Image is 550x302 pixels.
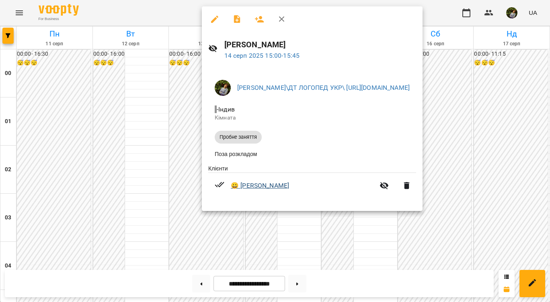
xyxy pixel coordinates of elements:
[215,114,410,122] p: Кімната
[224,39,417,51] h6: [PERSON_NAME]
[215,180,224,189] svg: Візит сплачено
[215,105,236,113] span: - Індив
[208,147,416,161] li: Поза розкладом
[215,80,231,96] img: b75e9dd987c236d6cf194ef640b45b7d.jpg
[231,181,289,191] a: 😀 [PERSON_NAME]
[215,134,262,141] span: Пробне заняття
[208,164,416,202] ul: Клієнти
[224,52,300,59] a: 14 серп 2025 15:00-15:45
[237,84,410,91] a: [PERSON_NAME]\ДТ ЛОГОПЕД УКР\ [URL][DOMAIN_NAME]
